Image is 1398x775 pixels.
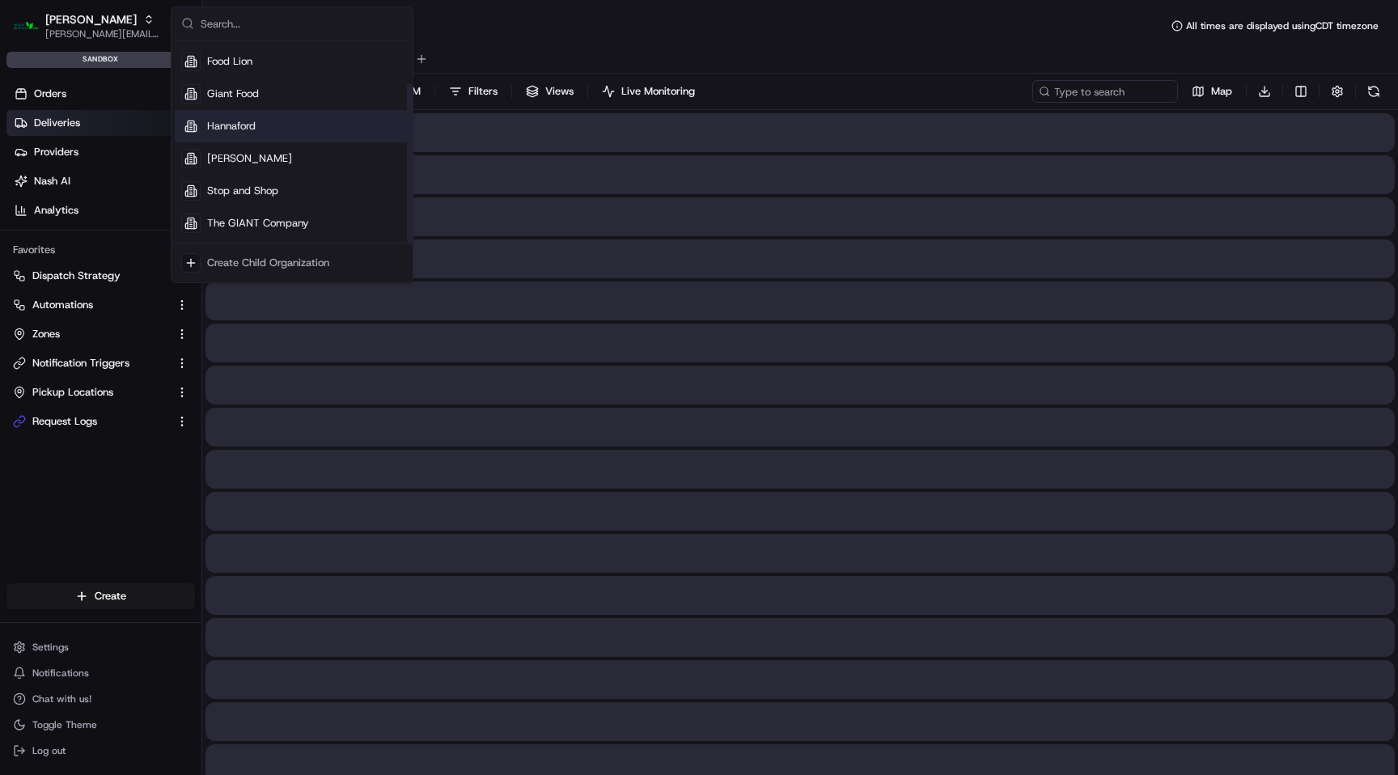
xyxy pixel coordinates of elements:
[6,714,195,736] button: Toggle Theme
[34,87,66,101] span: Orders
[161,274,196,286] span: Pylon
[1032,80,1178,103] input: Type to search
[207,216,309,231] span: The GIANT Company
[6,263,195,289] button: Dispatch Strategy
[1362,80,1385,103] button: Refresh
[6,662,195,684] button: Notifications
[545,84,574,99] span: Views
[10,228,130,257] a: 📗Knowledge Base
[13,414,169,429] a: Request Logs
[6,197,201,223] a: Analytics
[6,350,195,376] button: Notification Triggers
[34,145,78,159] span: Providers
[32,744,66,757] span: Log out
[32,641,69,654] span: Settings
[13,269,169,283] a: Dispatch Strategy
[1211,84,1232,99] span: Map
[207,119,256,133] span: Hannaford
[6,636,195,659] button: Settings
[595,80,702,103] button: Live Monitoring
[32,667,89,680] span: Notifications
[207,256,329,270] div: Create Child Organization
[6,6,167,45] button: Martin's[PERSON_NAME][PERSON_NAME][EMAIL_ADDRESS][DOMAIN_NAME]
[32,327,60,341] span: Zones
[519,80,581,103] button: Views
[137,236,150,249] div: 💻
[201,7,403,40] input: Search...
[16,236,29,249] div: 📗
[32,235,124,251] span: Knowledge Base
[130,228,266,257] a: 💻API Documentation
[32,692,91,705] span: Chat with us!
[207,151,292,166] span: [PERSON_NAME]
[16,65,294,91] p: Welcome 👋
[468,84,498,99] span: Filters
[207,184,278,198] span: Stop and Shop
[1186,19,1379,32] span: All times are displayed using CDT timezone
[95,589,126,603] span: Create
[32,385,113,400] span: Pickup Locations
[6,292,195,318] button: Automations
[6,52,195,68] div: sandbox
[32,718,97,731] span: Toggle Theme
[16,16,49,49] img: Nash
[6,409,195,434] button: Request Logs
[34,174,70,188] span: Nash AI
[13,13,39,39] img: Martin's
[45,11,137,28] button: [PERSON_NAME]
[6,110,201,136] a: Deliveries
[6,237,195,263] div: Favorites
[32,356,129,371] span: Notification Triggers
[32,269,121,283] span: Dispatch Strategy
[172,40,413,282] div: Suggestions
[16,155,45,184] img: 1736555255976-a54dd68f-1ca7-489b-9aae-adbdc363a1c4
[6,583,195,609] button: Create
[42,104,267,121] input: Clear
[275,159,294,179] button: Start new chat
[207,87,259,101] span: Giant Food
[34,116,80,130] span: Deliveries
[32,298,93,312] span: Automations
[32,414,97,429] span: Request Logs
[442,80,505,103] button: Filters
[55,155,265,171] div: Start new chat
[34,203,78,218] span: Analytics
[207,54,252,69] span: Food Lion
[153,235,260,251] span: API Documentation
[114,273,196,286] a: Powered byPylon
[6,168,201,194] a: Nash AI
[6,81,201,107] a: Orders
[621,84,695,99] span: Live Monitoring
[13,385,169,400] a: Pickup Locations
[6,688,195,710] button: Chat with us!
[13,298,169,312] a: Automations
[1184,80,1239,103] button: Map
[13,327,169,341] a: Zones
[6,379,195,405] button: Pickup Locations
[13,356,169,371] a: Notification Triggers
[6,139,201,165] a: Providers
[6,321,195,347] button: Zones
[45,28,161,40] button: [PERSON_NAME][EMAIL_ADDRESS][DOMAIN_NAME]
[55,171,205,184] div: We're available if you need us!
[6,739,195,762] button: Log out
